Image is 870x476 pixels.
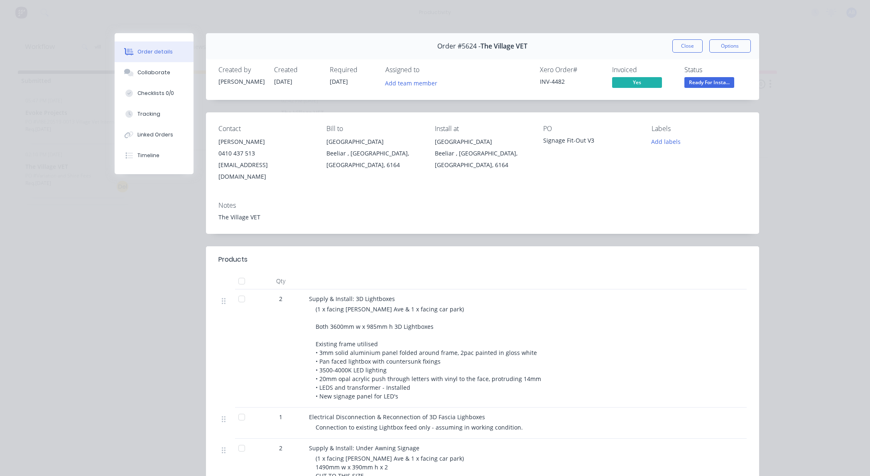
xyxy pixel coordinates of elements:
[330,66,375,74] div: Required
[540,66,602,74] div: Xero Order #
[326,125,422,133] div: Bill to
[684,77,734,87] span: Ready For Insta...
[115,41,194,62] button: Order details
[218,255,248,265] div: Products
[326,136,422,171] div: [GEOGRAPHIC_DATA]Beeliar , [GEOGRAPHIC_DATA], [GEOGRAPHIC_DATA], 6164
[709,39,751,53] button: Options
[218,136,314,182] div: [PERSON_NAME]0410 437 513[EMAIL_ADDRESS][DOMAIN_NAME]
[543,125,638,133] div: PO
[218,66,264,74] div: Created by
[385,66,468,74] div: Assigned to
[435,148,530,171] div: Beeliar , [GEOGRAPHIC_DATA], [GEOGRAPHIC_DATA], 6164
[137,69,170,76] div: Collaborate
[137,110,160,118] div: Tracking
[279,413,282,421] span: 1
[437,42,480,50] span: Order #5624 -
[543,136,638,148] div: Signage Fit-Out V3
[218,213,747,221] div: The Village VET
[309,413,485,421] span: Electrical Disconnection & Reconnection of 3D Fascia Lighboxes
[684,66,747,74] div: Status
[115,83,194,104] button: Checklists 0/0
[380,77,441,88] button: Add team member
[309,444,419,452] span: Supply & Install: Under Awning Signage
[274,78,292,85] span: [DATE]
[326,136,422,148] div: [GEOGRAPHIC_DATA]
[279,294,282,303] span: 2
[279,444,282,452] span: 2
[115,104,194,124] button: Tracking
[218,136,314,148] div: [PERSON_NAME]
[435,125,530,133] div: Install at
[218,125,314,133] div: Contact
[316,305,541,400] span: (1 x facing [PERSON_NAME] Ave & 1 x facing car park) Both 3600mm w x 985mm h 3D Lightboxes Existi...
[256,273,306,289] div: Qty
[137,152,159,159] div: Timeline
[274,66,320,74] div: Created
[385,77,442,88] button: Add team member
[684,77,734,90] button: Ready For Insta...
[612,77,662,87] span: Yes
[137,90,174,97] div: Checklists 0/0
[309,295,395,303] span: Supply & Install: 3D Lightboxes
[435,136,530,148] div: [GEOGRAPHIC_DATA]
[435,136,530,171] div: [GEOGRAPHIC_DATA]Beeliar , [GEOGRAPHIC_DATA], [GEOGRAPHIC_DATA], 6164
[137,131,173,138] div: Linked Orders
[115,62,194,83] button: Collaborate
[316,423,523,431] span: Connection to existing Lightbox feed only - assuming in working condition.
[480,42,527,50] span: The Village VET
[218,148,314,159] div: 0410 437 513
[652,125,747,133] div: Labels
[612,66,674,74] div: Invoiced
[115,124,194,145] button: Linked Orders
[326,148,422,171] div: Beeliar , [GEOGRAPHIC_DATA], [GEOGRAPHIC_DATA], 6164
[540,77,602,86] div: INV-4482
[218,202,747,209] div: Notes
[672,39,703,53] button: Close
[218,77,264,86] div: [PERSON_NAME]
[218,159,314,182] div: [EMAIL_ADDRESS][DOMAIN_NAME]
[647,136,685,147] button: Add labels
[115,145,194,166] button: Timeline
[330,78,348,85] span: [DATE]
[137,48,173,56] div: Order details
